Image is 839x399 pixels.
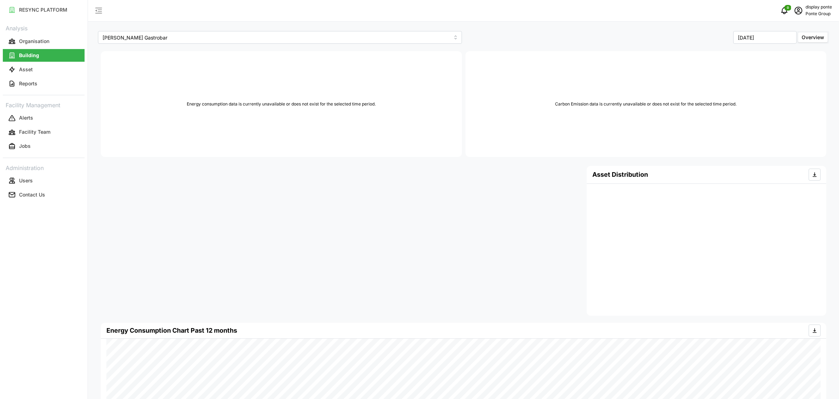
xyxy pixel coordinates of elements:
p: Ponte Group [806,11,832,17]
a: Asset [3,62,85,77]
button: schedule [791,4,806,18]
a: Facility Team [3,125,85,139]
p: RESYNC PLATFORM [19,6,67,13]
span: 0 [787,5,789,10]
button: Building [3,49,85,62]
p: Contact Us [19,191,45,198]
a: Alerts [3,111,85,125]
button: Asset [3,63,85,76]
p: Facility Team [19,128,50,135]
button: Users [3,174,85,187]
button: Organisation [3,35,85,48]
p: Reports [19,80,37,87]
p: Alerts [19,114,33,121]
a: Users [3,174,85,188]
p: Building [19,52,39,59]
a: Reports [3,77,85,91]
a: RESYNC PLATFORM [3,3,85,17]
span: Overview [802,34,824,40]
p: Organisation [19,38,49,45]
p: Jobs [19,143,31,150]
h4: Asset Distribution [592,170,648,179]
p: Users [19,177,33,184]
p: display ponte [806,4,832,11]
input: Select Month [733,31,797,44]
button: Facility Team [3,126,85,139]
button: RESYNC PLATFORM [3,4,85,16]
p: Carbon Emission data is currently unavailable or does not exist for the selected time period. [555,101,736,108]
p: Administration [3,162,85,173]
button: Reports [3,77,85,90]
p: Facility Management [3,99,85,110]
button: Alerts [3,112,85,125]
a: Organisation [3,34,85,48]
p: Energy consumption data is currently unavailable or does not exist for the selected time period. [187,101,376,108]
a: Jobs [3,139,85,153]
p: Energy Consumption Chart Past 12 months [106,326,237,335]
a: Contact Us [3,188,85,202]
a: Building [3,48,85,62]
button: Jobs [3,140,85,153]
p: Analysis [3,23,85,33]
p: Asset [19,66,33,73]
button: notifications [777,4,791,18]
button: Contact Us [3,188,85,201]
